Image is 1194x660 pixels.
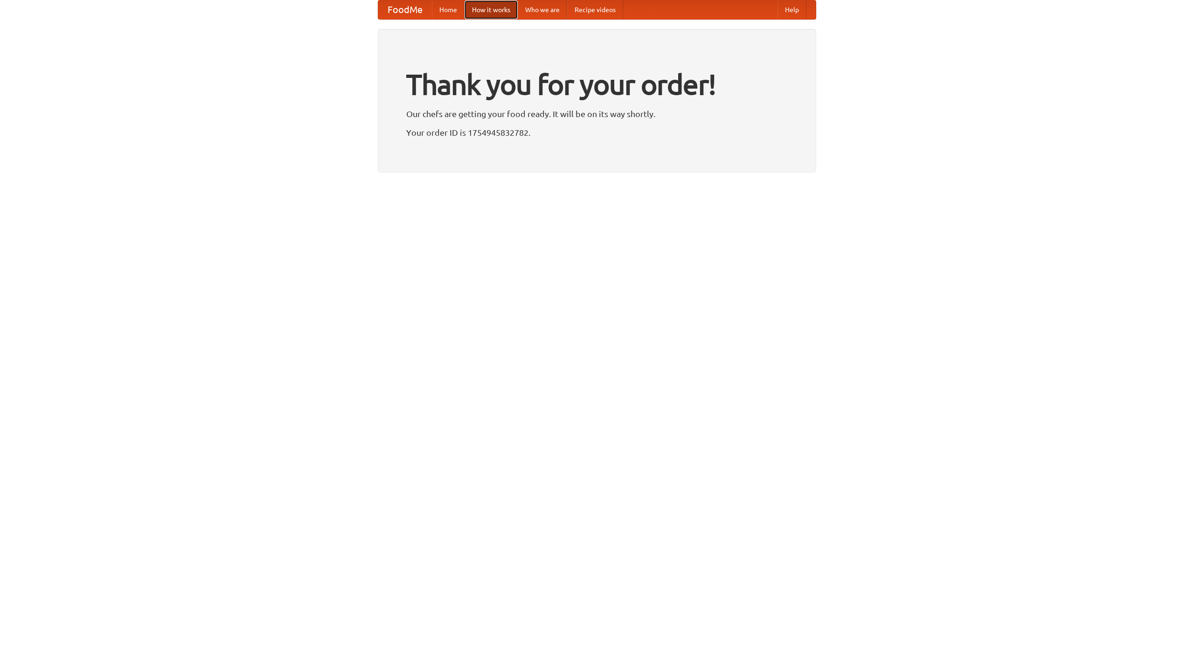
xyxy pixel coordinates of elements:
[777,0,806,19] a: Help
[465,0,518,19] a: How it works
[378,0,432,19] a: FoodMe
[406,62,788,107] h1: Thank you for your order!
[406,125,788,139] p: Your order ID is 1754945832782.
[567,0,623,19] a: Recipe videos
[406,107,788,121] p: Our chefs are getting your food ready. It will be on its way shortly.
[518,0,567,19] a: Who we are
[432,0,465,19] a: Home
